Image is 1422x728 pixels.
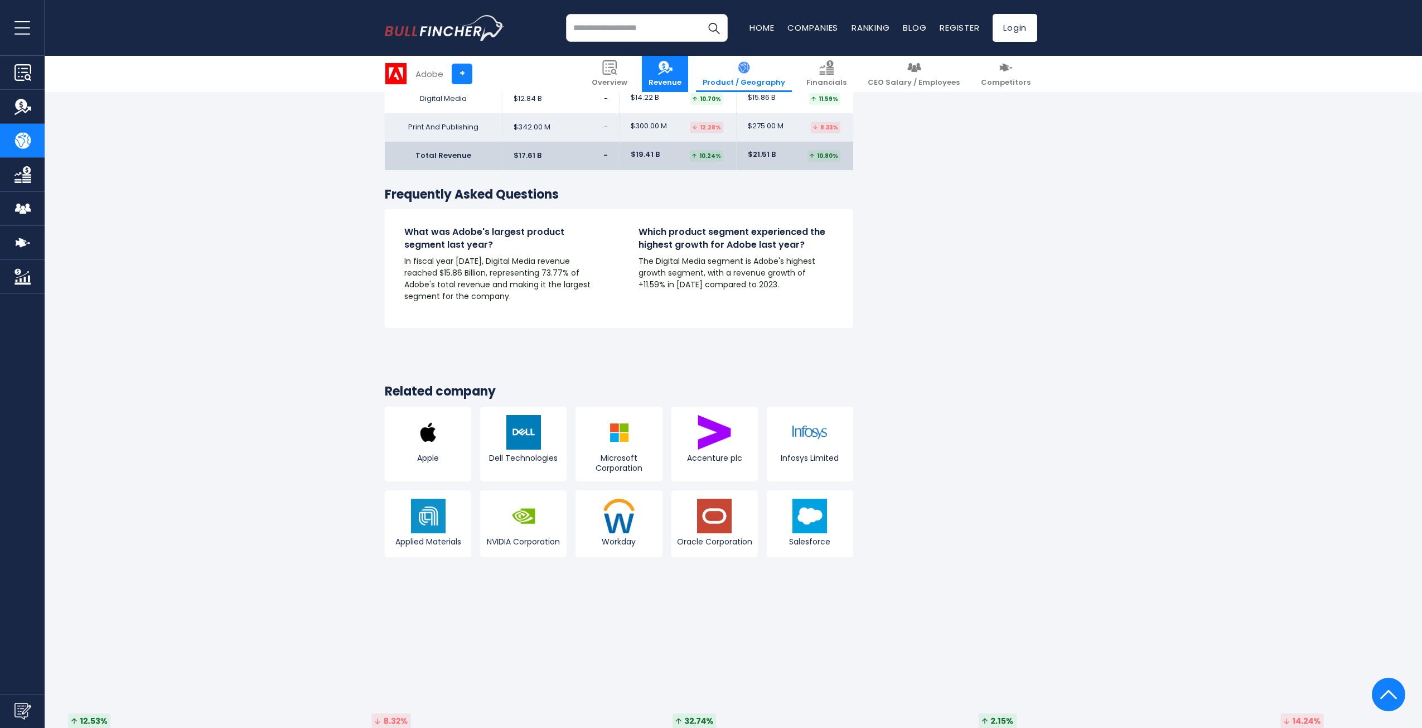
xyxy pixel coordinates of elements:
[506,499,541,533] img: NVDA logo
[604,93,608,104] span: -
[993,14,1037,42] a: Login
[649,78,681,88] span: Revenue
[852,22,889,33] a: Ranking
[703,78,785,88] span: Product / Geography
[483,537,564,547] span: NVIDIA Corporation
[674,537,755,547] span: Oracle Corporation
[861,56,966,92] a: CEO Salary / Employees
[602,499,636,533] img: WDAY logo
[385,187,853,203] h3: Frequently Asked Questions
[748,93,776,103] span: $15.86 B
[404,226,599,251] h4: What was Adobe's largest product segment last year?
[415,68,443,80] div: Adobe
[385,407,471,481] a: Apple
[385,490,471,557] a: Applied Materials
[700,14,728,42] button: Search
[903,22,926,33] a: Blog
[811,122,840,133] div: 8.33%
[787,22,838,33] a: Companies
[578,537,659,547] span: Workday
[385,85,502,113] td: Digital Media
[974,56,1037,92] a: Competitors
[690,122,723,133] div: 12.28%
[697,499,732,533] img: ORCL logo
[697,415,732,450] img: ACN logo
[385,384,853,400] h3: Related company
[602,415,636,450] img: MSFT logo
[514,94,542,104] span: $12.84 B
[631,122,667,131] span: $300.00 M
[674,453,755,463] span: Accenture plc
[639,226,834,251] h4: Which product segment experienced the highest growth for Adobe last year?
[631,93,659,103] span: $14.22 B
[809,93,840,105] div: 11.59%
[480,407,567,481] a: Dell Technologies
[592,78,627,88] span: Overview
[639,255,834,291] p: The Digital Media segment is Adobe's highest growth segment, with a revenue growth of +11.59% in ...
[642,56,688,92] a: Revenue
[388,453,468,463] span: Apple
[411,499,446,533] img: AMAT logo
[671,407,758,481] a: Accenture plc
[452,64,472,84] a: +
[514,151,541,161] span: $17.61 B
[385,113,502,142] td: Print And Publishing
[480,490,567,557] a: NVIDIA Corporation
[575,407,662,481] a: Microsoft Corporation
[671,490,758,557] a: Oracle Corporation
[604,122,608,132] span: -
[792,499,827,533] img: CRM logo
[748,150,776,160] span: $21.51 B
[385,142,502,170] td: Total Revenue
[631,150,660,160] span: $19.41 B
[696,56,792,92] a: Product / Geography
[806,78,847,88] span: Financials
[792,415,827,450] img: INFY logo
[981,78,1031,88] span: Competitors
[385,15,505,41] a: Go to homepage
[767,407,853,481] a: Infosys Limited
[404,255,599,302] p: In fiscal year [DATE], Digital Media revenue reached $15.86 Billion, representing 73.77% of Adobe...
[807,150,840,162] div: 10.80%
[575,490,662,557] a: Workday
[483,453,564,463] span: Dell Technologies
[940,22,979,33] a: Register
[514,123,550,132] span: $342.00 M
[770,453,850,463] span: Infosys Limited
[388,537,468,547] span: Applied Materials
[385,63,407,84] img: ADBE logo
[748,122,783,131] span: $275.00 M
[770,537,850,547] span: Salesforce
[800,56,853,92] a: Financials
[767,490,853,557] a: Salesforce
[585,56,634,92] a: Overview
[749,22,774,33] a: Home
[411,415,446,450] img: AAPL logo
[868,78,960,88] span: CEO Salary / Employees
[385,15,505,41] img: bullfincher logo
[578,453,659,473] span: Microsoft Corporation
[690,150,723,162] div: 10.24%
[603,150,608,161] span: -
[506,415,541,450] img: DELL logo
[690,93,723,105] div: 10.70%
